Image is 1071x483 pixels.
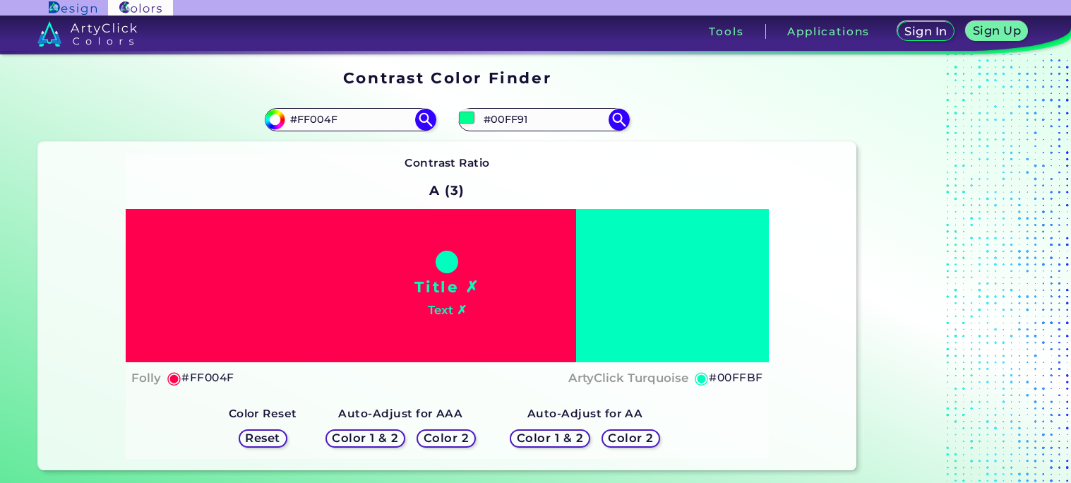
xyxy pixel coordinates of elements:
[568,368,688,388] h4: ArtyClick Turquoise
[709,26,743,37] h3: Tools
[608,432,654,444] h5: Color 2
[405,156,490,169] strong: Contrast Ratio
[343,67,551,88] h1: Contrast Color Finder
[131,368,161,388] h4: Folly
[181,369,234,387] h5: #FF004F
[787,26,870,37] h3: Applications
[516,432,585,444] h5: Color 1 & 2
[609,109,630,130] img: icon search
[167,369,182,386] h5: ◉
[415,109,436,130] img: icon search
[49,1,96,15] img: ArtyClick Design logo
[972,25,1022,37] h5: Sign Up
[331,432,400,444] h5: Color 1 & 2
[862,64,1039,476] iframe: Advertisement
[37,21,137,47] img: logo_artyclick_colors_white.svg
[897,21,956,42] a: Sign In
[245,432,281,444] h5: Reset
[904,25,947,37] h5: Sign In
[229,407,297,420] strong: Color Reset
[285,110,417,129] input: type color 1..
[965,21,1029,42] a: Sign Up
[338,407,462,420] strong: Auto-Adjust for AAA
[479,110,610,129] input: type color 2..
[527,407,642,420] strong: Auto-Adjust for AA
[423,432,469,444] h5: Color 2
[709,369,762,387] h5: #00FFBF
[423,175,472,206] h2: A (3)
[414,276,479,297] h1: Title ✗
[694,369,710,386] h5: ◉
[428,300,467,321] h4: Text ✗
